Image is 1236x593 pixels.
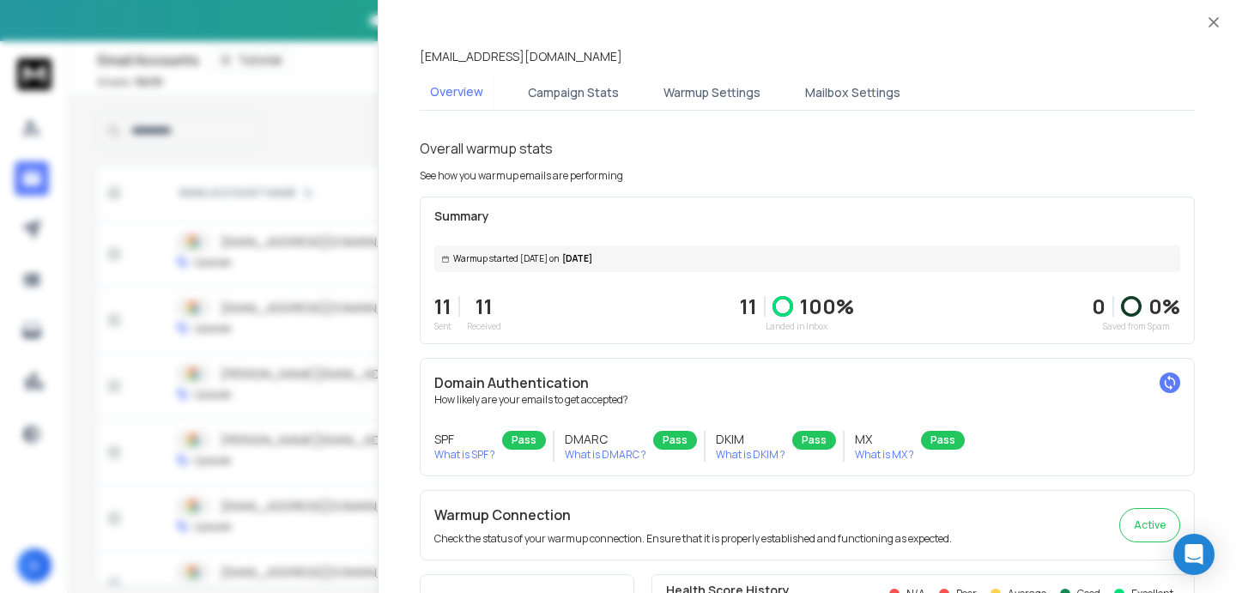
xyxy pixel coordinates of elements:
[467,293,501,320] p: 11
[434,448,495,462] p: What is SPF ?
[855,448,914,462] p: What is MX ?
[434,393,1180,407] p: How likely are your emails to get accepted?
[1148,293,1180,320] p: 0 %
[518,74,629,112] button: Campaign Stats
[653,74,771,112] button: Warmup Settings
[740,293,757,320] p: 11
[1092,320,1180,333] p: Saved from Spam
[453,252,559,265] span: Warmup started [DATE] on
[800,293,854,320] p: 100 %
[565,431,646,448] h3: DMARC
[420,169,623,183] p: See how you warmup emails are performing
[434,431,495,448] h3: SPF
[1092,292,1106,320] strong: 0
[434,293,451,320] p: 11
[420,73,494,112] button: Overview
[420,138,553,159] h1: Overall warmup stats
[434,532,952,546] p: Check the status of your warmup connection. Ensure that it is properly established and functionin...
[1119,508,1180,542] button: Active
[653,431,697,450] div: Pass
[434,372,1180,393] h2: Domain Authentication
[502,431,546,450] div: Pass
[434,505,952,525] h2: Warmup Connection
[467,320,501,333] p: Received
[855,431,914,448] h3: MX
[420,48,622,65] p: [EMAIL_ADDRESS][DOMAIN_NAME]
[716,431,785,448] h3: DKIM
[565,448,646,462] p: What is DMARC ?
[716,448,785,462] p: What is DKIM ?
[1173,534,1215,575] div: Open Intercom Messenger
[795,74,911,112] button: Mailbox Settings
[434,208,1180,225] p: Summary
[792,431,836,450] div: Pass
[740,320,854,333] p: Landed in Inbox
[921,431,965,450] div: Pass
[434,245,1180,272] div: [DATE]
[434,320,451,333] p: Sent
